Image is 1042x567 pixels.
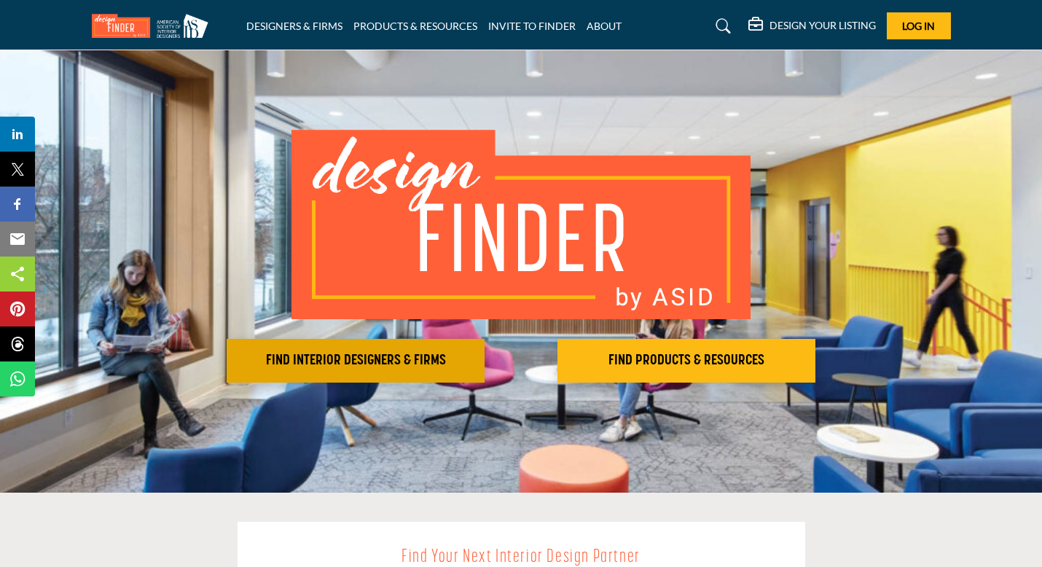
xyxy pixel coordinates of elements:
h2: FIND PRODUCTS & RESOURCES [562,352,811,369]
img: image [291,130,751,319]
a: PRODUCTS & RESOURCES [353,20,477,32]
a: Search [702,15,740,38]
h5: DESIGN YOUR LISTING [769,19,876,32]
button: Log In [887,12,951,39]
a: ABOUT [587,20,622,32]
a: INVITE TO FINDER [488,20,576,32]
div: DESIGN YOUR LISTING [748,17,876,35]
h2: FIND INTERIOR DESIGNERS & FIRMS [231,352,480,369]
button: FIND PRODUCTS & RESOURCES [557,339,815,383]
img: Site Logo [92,14,216,38]
button: FIND INTERIOR DESIGNERS & FIRMS [227,339,485,383]
span: Log In [902,20,935,32]
a: DESIGNERS & FIRMS [246,20,342,32]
